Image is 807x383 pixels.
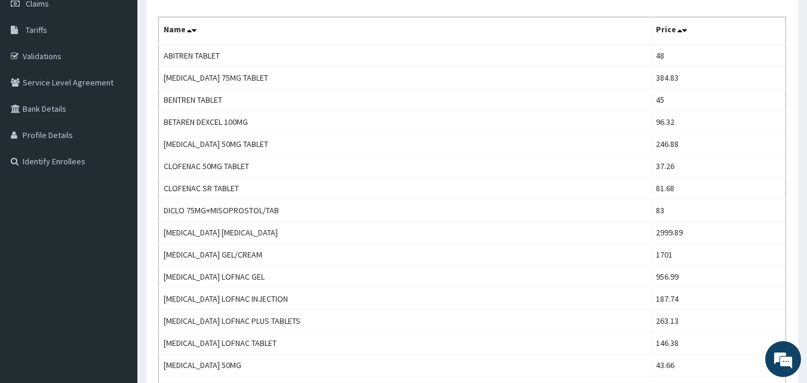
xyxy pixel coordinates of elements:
[159,89,651,111] td: BENTREN TABLET
[196,6,225,35] div: Minimize live chat window
[69,115,165,236] span: We're online!
[159,155,651,177] td: CLOFENAC 50MG TABLET
[651,67,786,89] td: 384.83
[651,177,786,200] td: 81.68
[651,133,786,155] td: 246.88
[159,133,651,155] td: [MEDICAL_DATA] 50MG TABLET
[159,354,651,376] td: [MEDICAL_DATA] 50MG
[62,67,201,82] div: Chat with us now
[651,111,786,133] td: 96.32
[159,67,651,89] td: [MEDICAL_DATA] 75MG TABLET
[159,177,651,200] td: CLOFENAC SR TABLET
[651,310,786,332] td: 263.13
[159,222,651,244] td: [MEDICAL_DATA] [MEDICAL_DATA]
[651,354,786,376] td: 43.66
[159,266,651,288] td: [MEDICAL_DATA] LOFNAC GEL
[159,17,651,45] th: Name
[159,244,651,266] td: [MEDICAL_DATA] GEL/CREAM
[651,222,786,244] td: 2999.89
[651,17,786,45] th: Price
[159,200,651,222] td: DICLO 75MG+MISOPROSTOL/TAB
[159,288,651,310] td: [MEDICAL_DATA] LOFNAC INJECTION
[651,200,786,222] td: 83
[159,44,651,67] td: ABITREN TABLET
[651,155,786,177] td: 37.26
[159,310,651,332] td: [MEDICAL_DATA] LOFNAC PLUS TABLETS
[159,332,651,354] td: [MEDICAL_DATA] LOFNAC TABLET
[26,24,47,35] span: Tariffs
[651,266,786,288] td: 956.99
[6,256,228,298] textarea: Type your message and hit 'Enter'
[159,111,651,133] td: BETAREN DEXCEL 100MG
[651,44,786,67] td: 48
[651,89,786,111] td: 45
[651,332,786,354] td: 146.38
[651,288,786,310] td: 187.74
[22,60,48,90] img: d_794563401_company_1708531726252_794563401
[651,244,786,266] td: 1701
